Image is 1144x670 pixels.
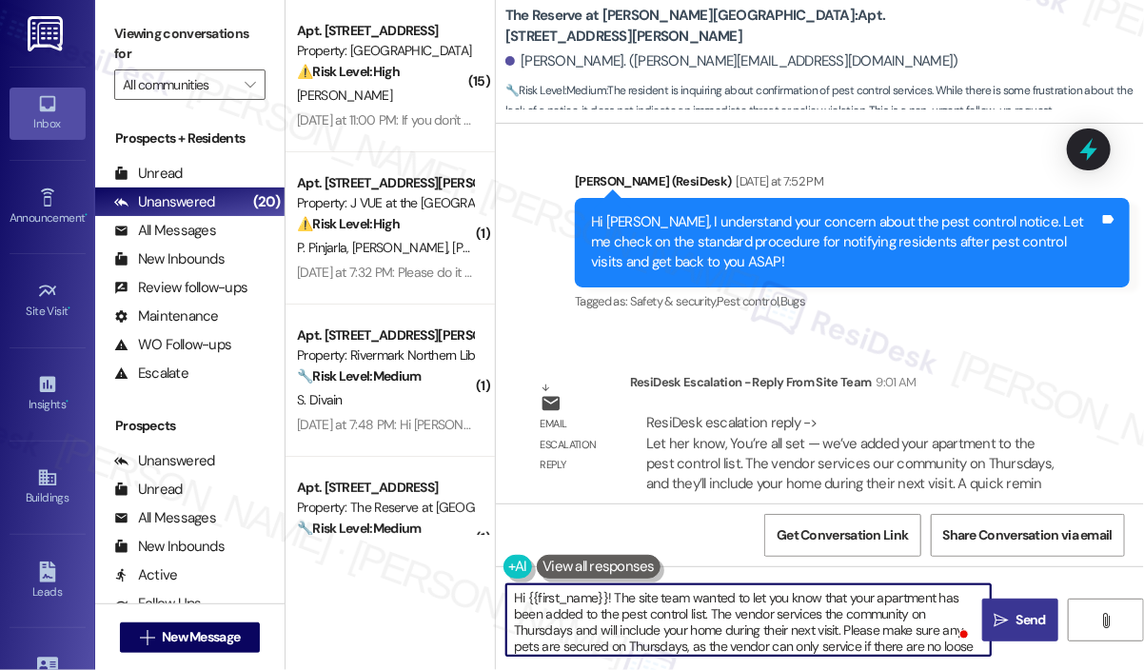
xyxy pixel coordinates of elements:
[1016,610,1046,630] span: Send
[780,293,805,309] span: Bugs
[872,372,917,392] div: 9:01 AM
[114,480,183,500] div: Unread
[541,414,615,475] div: Email escalation reply
[114,192,215,212] div: Unanswered
[140,630,154,645] i: 
[297,367,421,384] strong: 🔧 Risk Level: Medium
[297,215,400,232] strong: ⚠️ Risk Level: High
[1098,613,1113,628] i: 
[575,287,1130,315] div: Tagged as:
[297,63,400,80] strong: ⚠️ Risk Level: High
[982,599,1058,641] button: Send
[10,462,86,513] a: Buildings
[114,164,183,184] div: Unread
[297,264,492,281] div: [DATE] at 7:32 PM: Please do it asap
[114,306,219,326] div: Maintenance
[95,416,285,436] div: Prospects
[297,520,421,537] strong: 🔧 Risk Level: Medium
[630,293,717,309] span: Safety & security ,
[764,514,920,557] button: Get Conversation Link
[245,77,255,92] i: 
[297,21,473,41] div: Apt. [STREET_ADDRESS]
[10,275,86,326] a: Site Visit •
[297,391,343,408] span: S. Divain
[297,87,392,104] span: [PERSON_NAME]
[114,335,231,355] div: WO Follow-ups
[452,239,547,256] span: [PERSON_NAME]
[114,508,216,528] div: All Messages
[114,537,225,557] div: New Inbounds
[505,83,606,98] strong: 🔧 Risk Level: Medium
[162,627,240,647] span: New Message
[28,16,67,51] img: ResiDesk Logo
[114,364,188,384] div: Escalate
[777,525,908,545] span: Get Conversation Link
[114,249,225,269] div: New Inbounds
[120,622,261,653] button: New Message
[248,187,285,217] div: (20)
[10,556,86,607] a: Leads
[717,293,780,309] span: Pest control ,
[10,88,86,139] a: Inbox
[114,594,202,614] div: Follow Ups
[10,368,86,420] a: Insights •
[943,525,1113,545] span: Share Conversation via email
[506,584,991,656] textarea: To enrich screen reader interactions, please activate Accessibility in Grammarly extension settings
[575,171,1130,198] div: [PERSON_NAME] (ResiDesk)
[630,372,1079,399] div: ResiDesk Escalation - Reply From Site Team
[297,41,473,61] div: Property: [GEOGRAPHIC_DATA]
[114,19,266,69] label: Viewing conversations for
[114,278,247,298] div: Review follow-ups
[505,81,1144,122] span: : The resident is inquiring about confirmation of pest control services. While there is some frus...
[85,208,88,222] span: •
[114,565,178,585] div: Active
[114,221,216,241] div: All Messages
[297,478,473,498] div: Apt. [STREET_ADDRESS]
[995,613,1009,628] i: 
[123,69,235,100] input: All communities
[297,325,473,345] div: Apt. [STREET_ADDRESS][PERSON_NAME]
[297,111,685,128] div: [DATE] at 11:00 PM: If you don't fix it tmr, I am going to call malden police
[646,413,1055,493] div: ResiDesk escalation reply -> Let her know, You’re all set — we’ve added your apartment to the pes...
[66,395,69,408] span: •
[297,173,473,193] div: Apt. [STREET_ADDRESS][PERSON_NAME]
[297,498,473,518] div: Property: The Reserve at [GEOGRAPHIC_DATA]
[69,302,71,315] span: •
[505,6,886,47] b: The Reserve at [PERSON_NAME][GEOGRAPHIC_DATA]: Apt. [STREET_ADDRESS][PERSON_NAME]
[297,345,473,365] div: Property: Rivermark Northern Liberties
[297,239,352,256] span: P. Pinjarla
[95,128,285,148] div: Prospects + Residents
[352,239,453,256] span: [PERSON_NAME]
[931,514,1125,557] button: Share Conversation via email
[591,212,1099,273] div: Hi [PERSON_NAME], I understand your concern about the pest control notice. Let me check on the st...
[297,193,473,213] div: Property: J VUE at the [GEOGRAPHIC_DATA]
[732,171,824,191] div: [DATE] at 7:52 PM
[114,451,215,471] div: Unanswered
[505,51,958,71] div: [PERSON_NAME]. ([PERSON_NAME][EMAIL_ADDRESS][DOMAIN_NAME])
